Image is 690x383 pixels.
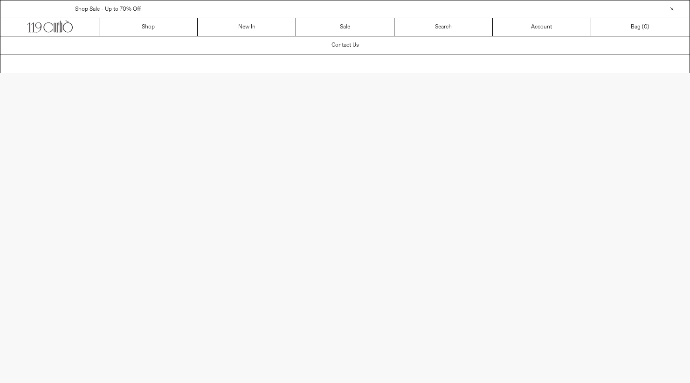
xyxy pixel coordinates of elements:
[644,23,649,31] span: )
[493,18,591,36] a: Account
[99,18,198,36] a: Shop
[75,6,141,13] a: Shop Sale - Up to 70% Off
[394,18,493,36] a: Search
[591,18,690,36] a: Bag ()
[644,23,647,31] span: 0
[198,18,296,36] a: New In
[296,18,394,36] a: Sale
[331,37,359,53] h1: Contact Us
